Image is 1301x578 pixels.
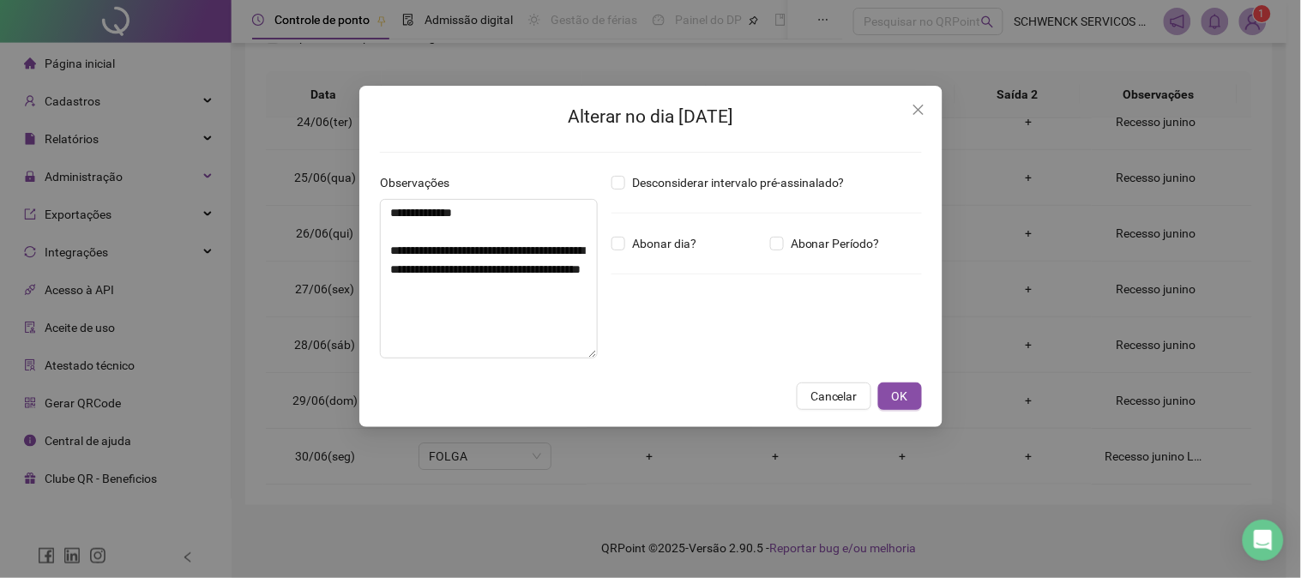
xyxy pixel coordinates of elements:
[878,382,922,410] button: OK
[810,387,858,406] span: Cancelar
[797,382,871,410] button: Cancelar
[380,103,922,131] h2: Alterar no dia [DATE]
[783,234,886,253] span: Abonar Período?
[380,173,461,192] label: Observações
[625,173,852,192] span: Desconsiderar intervalo pré-assinalado?
[892,387,908,406] span: OK
[905,96,932,123] button: Close
[912,103,925,117] span: close
[625,234,703,253] span: Abonar dia?
[1243,520,1284,561] div: Open Intercom Messenger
